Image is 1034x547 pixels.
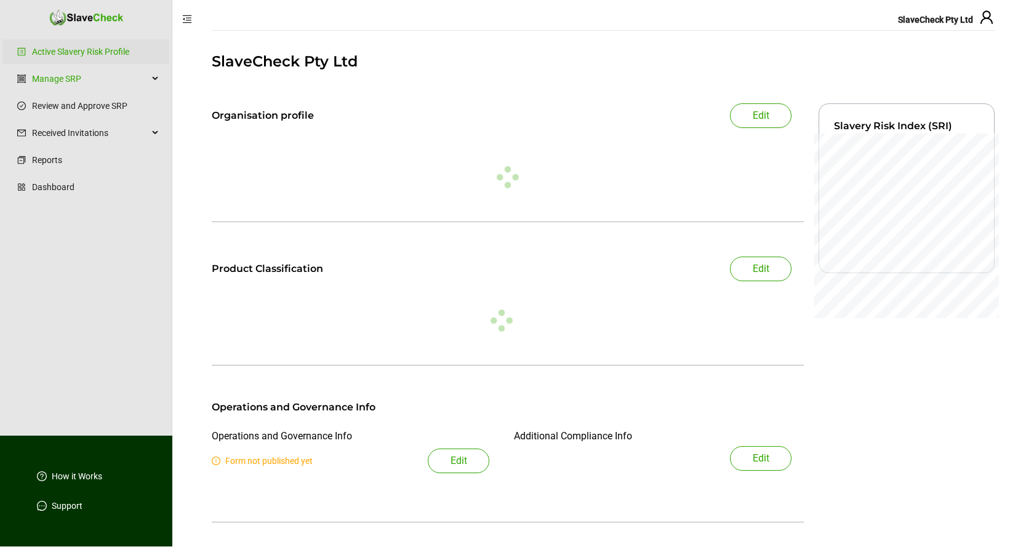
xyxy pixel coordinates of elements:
[182,14,192,24] span: menu-fold
[32,121,148,145] span: Received Invitations
[753,108,769,123] span: Edit
[212,456,313,466] span: Form not published yet
[753,262,769,276] span: Edit
[32,148,159,172] a: Reports
[212,457,220,465] span: exclamation-circle
[17,74,26,83] span: group
[32,175,159,199] a: Dashboard
[212,50,995,73] div: SlaveCheck Pty Ltd
[37,501,47,511] span: message
[730,103,792,128] button: Edit
[212,400,792,415] div: Operations and Governance Info
[428,449,489,473] button: Edit
[37,471,47,481] span: question-circle
[979,10,994,25] span: user
[32,94,159,118] a: Review and Approve SRP
[32,39,159,64] a: Active Slavery Risk Profile
[52,470,102,482] a: How it Works
[730,257,792,281] button: Edit
[32,66,148,91] a: Manage SRP
[730,446,792,471] button: Edit
[17,129,26,137] span: mail
[898,15,973,25] span: SlaveCheck Pty Ltd
[451,453,467,468] span: Edit
[834,119,979,134] div: Slavery Risk Index (SRI)
[212,262,367,276] div: Product Classification
[212,429,352,444] div: Operations and Governance Info
[514,429,632,444] div: Additional Compliance Info
[52,500,82,512] a: Support
[753,451,769,466] span: Edit
[212,108,314,123] div: Organisation profile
